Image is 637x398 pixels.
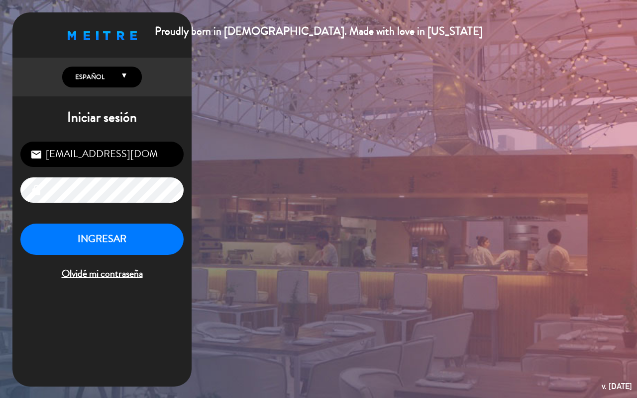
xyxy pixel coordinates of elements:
div: v. [DATE] [602,380,632,393]
span: Olvidé mi contraseña [20,266,184,282]
i: lock [30,184,42,196]
span: Español [73,72,105,82]
i: email [30,149,42,160]
button: INGRESAR [20,224,184,255]
input: Correo Electrónico [20,142,184,167]
h1: Iniciar sesión [12,109,192,126]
